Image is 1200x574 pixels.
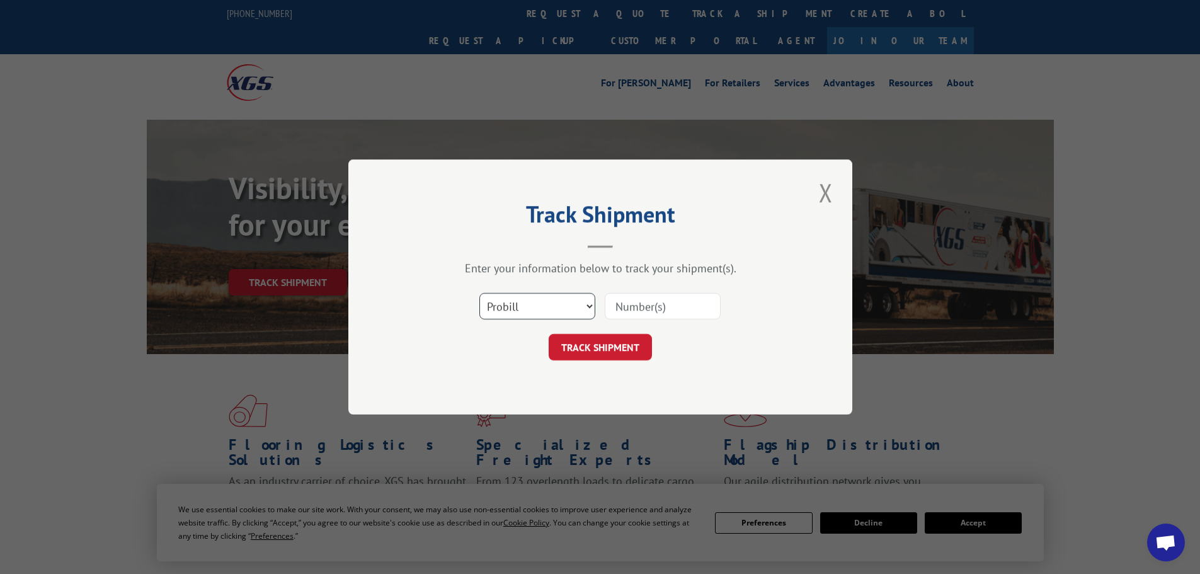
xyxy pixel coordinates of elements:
[411,261,789,275] div: Enter your information below to track your shipment(s).
[605,293,721,319] input: Number(s)
[549,334,652,360] button: TRACK SHIPMENT
[1147,524,1185,561] a: Open chat
[815,175,837,210] button: Close modal
[411,205,789,229] h2: Track Shipment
